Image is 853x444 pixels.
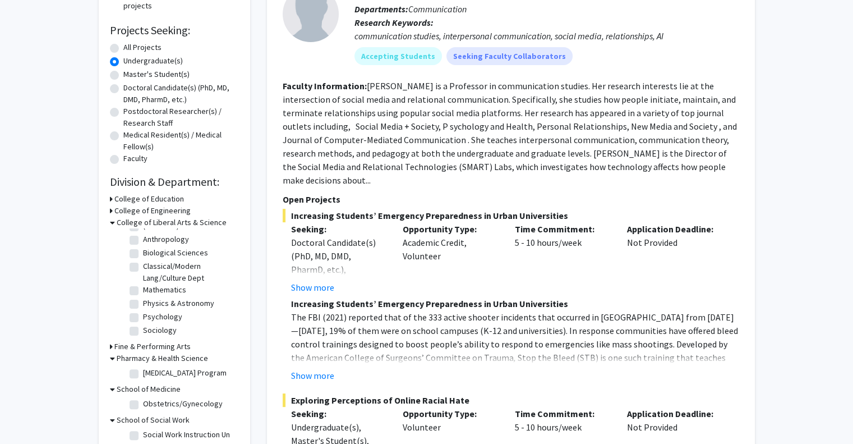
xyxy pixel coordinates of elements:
button: Show more [291,281,334,294]
h3: College of Education [114,193,184,205]
p: Opportunity Type: [403,222,498,236]
p: Open Projects [283,193,739,206]
label: Mathematics [143,284,186,296]
h3: Pharmacy & Health Science [117,353,208,364]
h3: Fine & Performing Arts [114,341,191,353]
label: Psychology [143,311,182,323]
iframe: Chat [8,393,48,436]
div: Not Provided [619,222,731,294]
mat-chip: Seeking Faculty Collaborators [446,47,573,65]
span: Exploring Perceptions of Online Racial Hate [283,393,739,407]
p: Time Commitment: [515,407,610,420]
div: Academic Credit, Volunteer [394,222,506,294]
b: Research Keywords: [354,17,434,28]
fg-read-more: [PERSON_NAME] is a Professor in communication studies. Her research interests lie at the intersec... [283,80,739,186]
div: 5 - 10 hours/week [506,222,619,294]
strong: Increasing Students’ Emergency Preparedness in Urban Universities [291,298,568,309]
b: Departments: [354,3,408,15]
p: Application Deadline: [627,222,722,236]
mat-chip: Accepting Students [354,47,442,65]
h3: College of Engineering [114,205,191,217]
label: Faculty [123,153,147,164]
label: Postdoctoral Researcher(s) / Research Staff [123,106,239,129]
span: Communication [408,3,467,15]
p: Opportunity Type: [403,407,498,420]
h3: School of Medicine [117,383,181,395]
p: Application Deadline: [627,407,722,420]
em: , [514,352,516,363]
p: Seeking: [291,222,386,236]
h3: School of Social Work [117,414,190,426]
label: Biological Sciences [143,247,208,259]
p: The FBI (2021) reported that of the 333 active shooter incidents that occurred in [GEOGRAPHIC_DAT... [291,310,739,432]
label: Sociology [143,324,177,336]
label: Doctoral Candidate(s) (PhD, MD, DMD, PharmD, etc.) [123,82,239,106]
h2: Division & Department: [110,175,239,189]
h3: College of Liberal Arts & Science [117,217,227,228]
span: Increasing Students’ Emergency Preparedness in Urban Universities [283,209,739,222]
label: Master's Student(s) [123,68,190,80]
label: All Projects [123,42,162,53]
button: Show more [291,369,334,382]
label: Medical Resident(s) / Medical Fellow(s) [123,129,239,153]
label: Classical/Modern Lang/Culture Dept [143,260,236,284]
b: Faculty Information: [283,80,367,91]
p: Time Commitment: [515,222,610,236]
h2: Projects Seeking: [110,24,239,37]
label: Social Work Instruction Un [143,429,230,441]
div: Doctoral Candidate(s) (PhD, MD, DMD, PharmD, etc.), Postdoctoral Researcher(s) / Research Staff, ... [291,236,386,317]
div: communication studies, interpersonal communication, social media, relationships, AI [354,29,739,43]
p: Seeking: [291,407,386,420]
label: Undergraduate(s) [123,55,183,67]
label: Obstetrics/Gynecology [143,398,223,410]
label: Anthropology [143,234,189,245]
label: Physics & Astronomy [143,297,214,309]
label: [MEDICAL_DATA] Program [143,367,227,379]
